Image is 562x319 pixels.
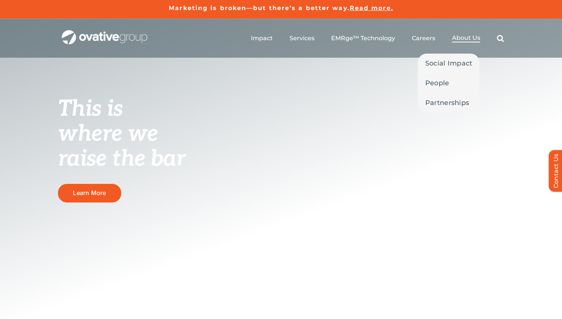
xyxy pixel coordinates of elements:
[290,35,314,42] a: Services
[412,35,435,42] a: Careers
[73,189,106,197] span: Learn More
[58,184,121,202] a: Learn More
[331,35,395,42] a: EMRge™ Technology
[251,35,273,42] a: Impact
[62,29,147,36] a: OG_Full_horizontal_WHT
[452,34,480,42] a: About Us
[169,4,350,12] a: Marketing is broken—but there’s a better way.
[58,96,123,122] span: This is
[425,98,469,108] span: Partnerships
[497,35,504,42] a: Search
[418,54,480,73] a: Social Impact
[425,78,449,88] span: People
[418,93,480,112] a: Partnerships
[418,73,480,93] a: People
[350,4,393,12] a: Read more.
[425,58,472,68] span: Social Impact
[251,26,504,50] nav: Menu
[58,121,185,172] span: where we raise the bar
